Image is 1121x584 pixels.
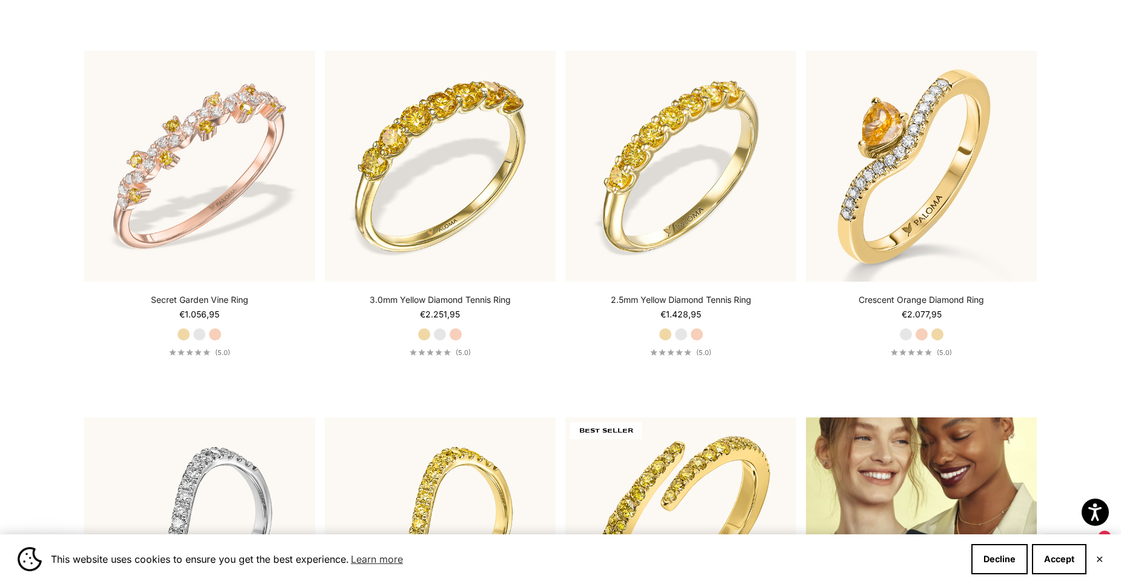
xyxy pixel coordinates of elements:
[891,348,952,357] a: 5.0 out of 5.0 stars(5.0)
[151,294,248,306] a: Secret Garden Vine Ring
[611,294,751,306] a: 2.5mm Yellow Diamond Tennis Ring
[456,348,471,357] span: (5.0)
[902,308,942,320] sale-price: €2.077,95
[565,51,796,282] img: #YellowGold
[1096,556,1103,563] button: Close
[696,348,711,357] span: (5.0)
[18,547,42,571] img: Cookie banner
[806,51,1037,282] img: #YellowGold
[169,348,230,357] a: 5.0 out of 5.0 stars(5.0)
[859,294,984,306] a: Crescent Orange Diamond Ring
[215,348,230,357] span: (5.0)
[410,348,471,357] a: 5.0 out of 5.0 stars(5.0)
[325,51,556,282] img: #YellowGold
[937,348,952,357] span: (5.0)
[349,550,405,568] a: Learn more
[660,308,701,320] sale-price: €1.428,95
[420,308,460,320] sale-price: €2.251,95
[891,349,932,356] div: 5.0 out of 5.0 stars
[51,550,962,568] span: This website uses cookies to ensure you get the best experience.
[1032,544,1086,574] button: Accept
[570,422,642,439] span: BEST SELLER
[179,308,219,320] sale-price: €1.056,95
[84,51,315,282] img: #RoseGold
[169,349,210,356] div: 5.0 out of 5.0 stars
[650,348,711,357] a: 5.0 out of 5.0 stars(5.0)
[370,294,511,306] a: 3.0mm Yellow Diamond Tennis Ring
[650,349,691,356] div: 5.0 out of 5.0 stars
[971,544,1028,574] button: Decline
[410,349,451,356] div: 5.0 out of 5.0 stars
